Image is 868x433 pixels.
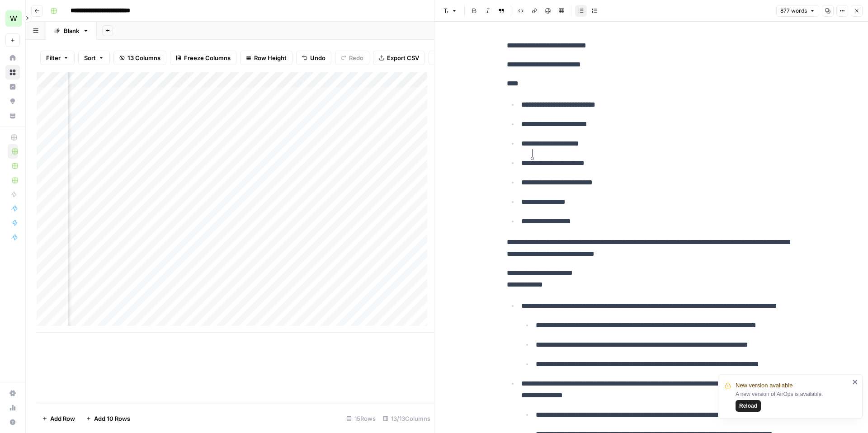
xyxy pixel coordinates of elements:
span: Row Height [254,53,287,62]
button: Reload [736,400,761,412]
a: Insights [5,80,20,94]
button: Freeze Columns [170,51,236,65]
div: 13/13 Columns [379,411,434,426]
span: Add Row [50,414,75,423]
span: 877 words [780,7,807,15]
span: Redo [349,53,363,62]
button: Filter [40,51,75,65]
div: Blank [64,26,79,35]
a: Opportunities [5,94,20,108]
button: 13 Columns [113,51,166,65]
button: Export CSV [373,51,425,65]
button: Undo [296,51,331,65]
button: Row Height [240,51,292,65]
button: Redo [335,51,369,65]
a: Blank [46,22,97,40]
button: 877 words [776,5,819,17]
a: Home [5,51,20,65]
span: Filter [46,53,61,62]
span: 13 Columns [127,53,160,62]
span: W [10,13,17,24]
span: Add 10 Rows [94,414,130,423]
button: Workspace: Workspace1 [5,7,20,30]
a: Browse [5,65,20,80]
div: A new version of AirOps is available. [736,390,849,412]
span: Export CSV [387,53,419,62]
div: 15 Rows [343,411,379,426]
button: Add Row [37,411,80,426]
button: close [852,378,859,386]
span: New version available [736,381,793,390]
span: Undo [310,53,325,62]
button: Sort [78,51,110,65]
button: Add 10 Rows [80,411,136,426]
span: Sort [84,53,96,62]
a: Usage [5,400,20,415]
a: Your Data [5,108,20,123]
span: Freeze Columns [184,53,231,62]
a: Settings [5,386,20,400]
span: Reload [739,402,757,410]
button: Help + Support [5,415,20,429]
